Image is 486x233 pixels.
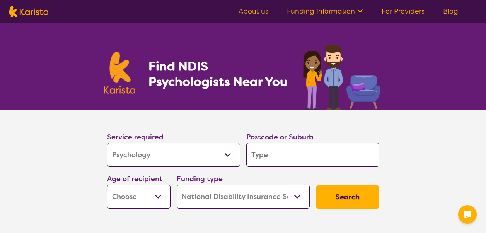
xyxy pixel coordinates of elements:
button: Search [316,185,379,209]
img: Karista logo [104,52,136,94]
a: Blog [443,7,458,16]
img: psychology [300,42,382,110]
h1: Find NDIS Psychologists Near You [148,58,292,89]
a: For Providers [382,7,425,16]
img: Karista logo [9,6,48,17]
a: Funding Information [287,7,363,16]
input: Type [246,143,379,167]
a: About us [239,7,268,16]
label: Age of recipient [107,174,162,183]
label: Funding type [177,174,223,183]
label: Postcode or Suburb [246,132,314,142]
label: Service required [107,132,164,142]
